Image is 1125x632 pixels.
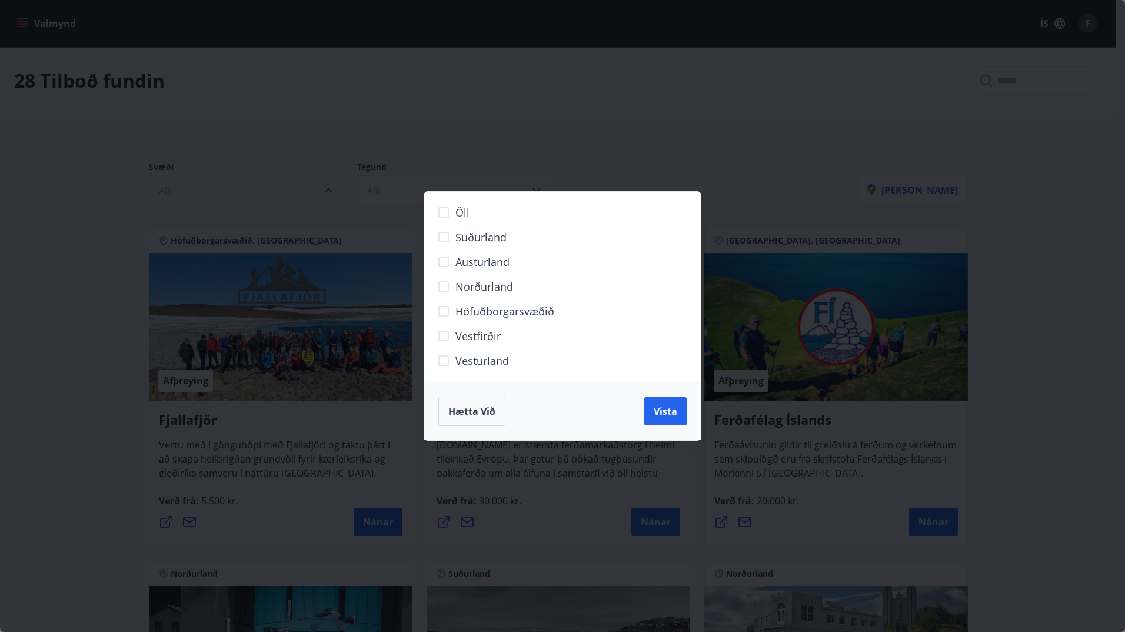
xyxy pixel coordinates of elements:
span: Suðurland [455,229,507,245]
button: Hætta við [438,397,505,426]
span: Höfuðborgarsvæðið [455,304,554,319]
span: Vista [654,405,677,418]
span: Vesturland [455,353,509,368]
span: Austurland [455,254,510,270]
span: Norðurland [455,279,513,294]
span: Öll [455,205,470,220]
button: Vista [644,397,687,425]
span: Hætta við [448,405,495,418]
span: Vestfirðir [455,328,501,344]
